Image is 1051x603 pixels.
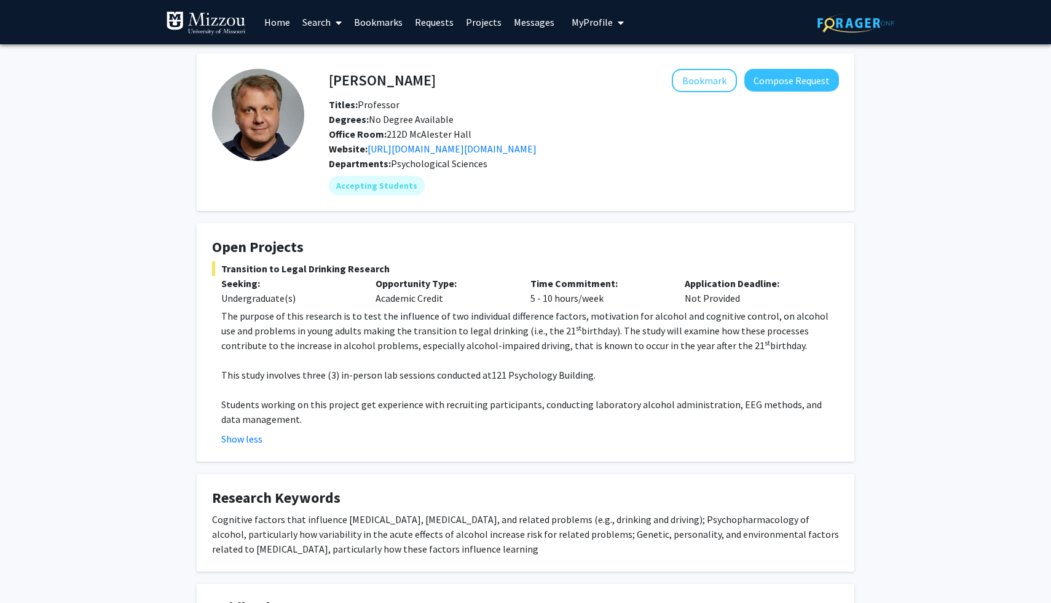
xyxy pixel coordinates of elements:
sup: st [765,338,770,347]
p: Application Deadline: [685,276,821,291]
p: Opportunity Type: [376,276,511,291]
h4: Research Keywords [212,489,839,507]
span: This study involves three (3) in-person lab sessions conducted at [221,369,492,381]
a: Projects [460,1,508,44]
p: Time Commitment: [530,276,666,291]
span: Professor [329,98,400,111]
div: 5 - 10 hours/week [521,276,675,305]
span: 212D McAlester Hall [329,128,471,140]
button: Add Denis McCarthy to Bookmarks [672,69,737,92]
b: Office Room: [329,128,387,140]
div: Academic Credit [366,276,521,305]
a: Home [258,1,296,44]
div: Cognitive factors that influence [MEDICAL_DATA], [MEDICAL_DATA], and related problems (e.g., drin... [212,512,839,556]
img: University of Missouri Logo [166,11,246,36]
a: Opens in a new tab [368,143,537,155]
p: Seeking: [221,276,357,291]
div: Undergraduate(s) [221,291,357,305]
img: Profile Picture [212,69,304,161]
mat-chip: Accepting Students [329,176,425,195]
span: Psychological Sciences [391,157,487,170]
span: The purpose of this research is to test the influence of two individual difference factors, motiv... [221,310,829,337]
b: Departments: [329,157,391,170]
a: Search [296,1,348,44]
h4: Open Projects [212,238,839,256]
span: Transition to Legal Drinking Research [212,261,839,276]
span: birthday. [770,339,807,352]
a: Requests [409,1,460,44]
b: Degrees: [329,113,369,125]
a: Messages [508,1,561,44]
div: Not Provided [675,276,830,305]
button: Show less [221,432,262,446]
p: Students working on this project get experience with recruiting participants, conducting laborato... [221,397,839,427]
iframe: Chat [9,548,52,594]
a: Bookmarks [348,1,409,44]
b: Website: [329,143,368,155]
span: birthday). The study will examine how these processes contribute to the increase in alcohol probl... [221,325,809,352]
span: My Profile [572,16,613,28]
h4: [PERSON_NAME] [329,69,436,92]
img: ForagerOne Logo [817,14,894,33]
b: Titles: [329,98,358,111]
p: 121 Psychology Building. [221,368,839,382]
span: No Degree Available [329,113,454,125]
sup: st [576,323,581,333]
button: Compose Request to Denis McCarthy [744,69,839,92]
